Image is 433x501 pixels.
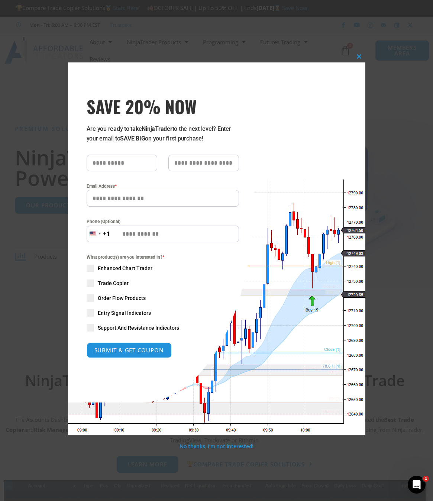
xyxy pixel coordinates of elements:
[87,265,239,272] label: Enhanced Chart Trader
[87,324,239,332] label: Support And Resistance Indicators
[87,182,239,190] label: Email Address
[98,309,151,317] span: Entry Signal Indicators
[87,343,172,358] button: SUBMIT & GET COUPON
[87,124,239,143] p: Are you ready to take to the next level? Enter your email to on your first purchase!
[87,226,110,242] button: Selected country
[98,294,146,302] span: Order Flow Products
[142,125,172,132] strong: NinjaTrader
[98,279,129,287] span: Trade Copier
[423,476,429,482] span: 1
[87,253,239,261] span: What product(s) are you interested in?
[180,443,253,450] a: No thanks, I’m not interested!
[103,229,110,239] div: +1
[98,265,152,272] span: Enhanced Chart Trader
[87,96,239,117] h3: SAVE 20% NOW
[120,135,145,142] strong: SAVE BIG
[408,476,426,494] iframe: Intercom live chat
[98,324,179,332] span: Support And Resistance Indicators
[87,279,239,287] label: Trade Copier
[87,218,239,225] label: Phone (Optional)
[87,294,239,302] label: Order Flow Products
[87,309,239,317] label: Entry Signal Indicators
